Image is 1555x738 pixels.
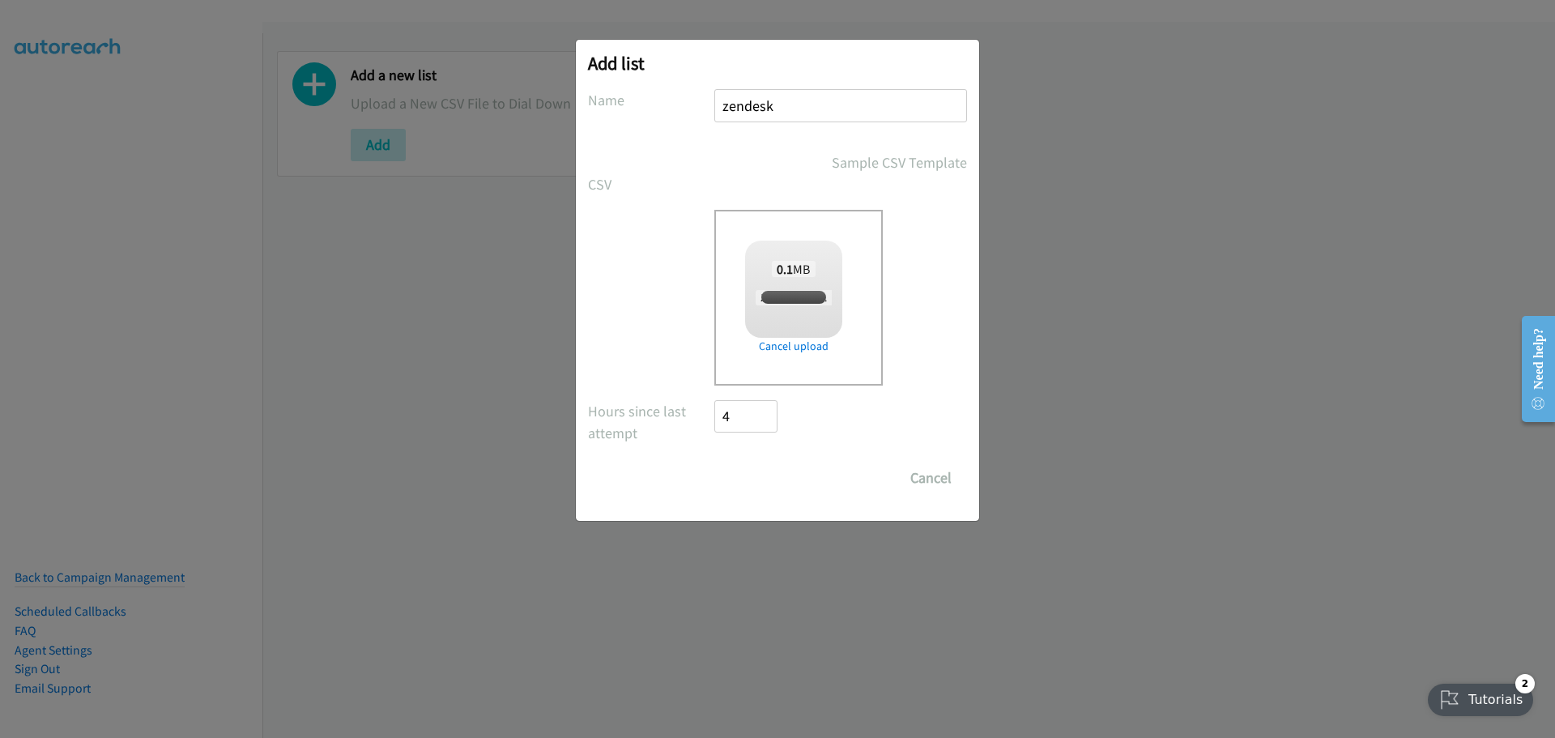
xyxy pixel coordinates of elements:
[777,261,793,277] strong: 0.1
[832,151,967,173] a: Sample CSV Template
[772,261,816,277] span: MB
[588,89,714,111] label: Name
[1508,305,1555,433] iframe: Resource Center
[1418,668,1543,726] iframe: Checklist
[588,173,714,195] label: CSV
[745,338,842,355] a: Cancel upload
[588,400,714,444] label: Hours since last attempt
[756,290,1027,305] span: Zandile Sixoto + Zendesk AI Summit Webinar [DATE] - SA.csv
[895,462,967,494] button: Cancel
[588,52,967,75] h2: Add list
